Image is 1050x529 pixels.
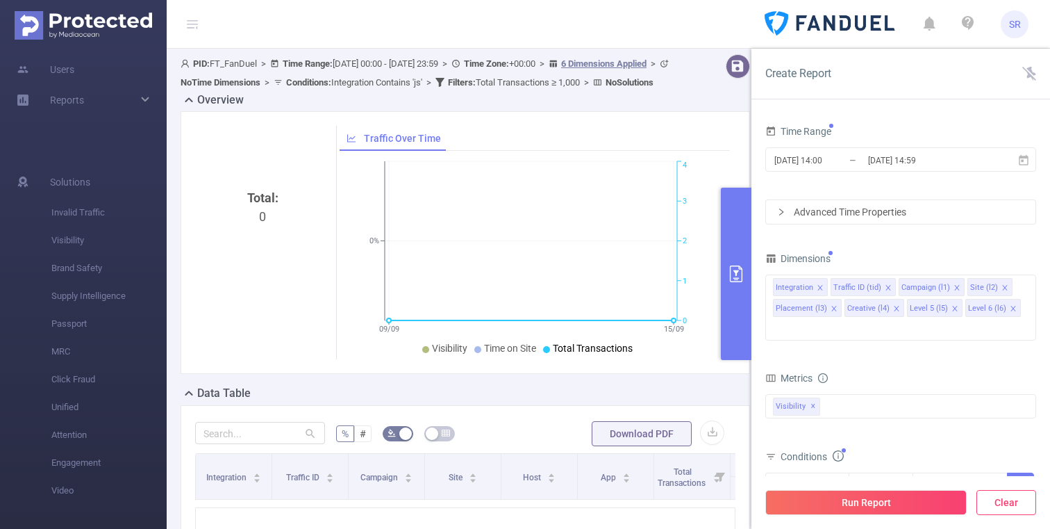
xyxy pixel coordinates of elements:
[247,190,278,205] b: Total:
[448,77,580,88] span: Total Transactions ≥ 1,000
[438,58,451,69] span: >
[844,299,904,317] li: Creative (l4)
[195,422,325,444] input: Search...
[193,58,210,69] b: PID:
[548,471,556,475] i: icon: caret-up
[781,451,844,462] span: Conditions
[777,208,785,216] i: icon: right
[253,471,261,480] div: Sort
[253,477,261,481] i: icon: caret-down
[449,473,465,482] span: Site
[448,77,476,88] b: Filters :
[51,421,167,449] span: Attention
[907,299,962,317] li: Level 5 (l5)
[51,477,167,505] span: Video
[405,477,412,481] i: icon: caret-down
[953,284,960,293] i: icon: close
[260,77,274,88] span: >
[899,278,965,296] li: Campaign (l1)
[464,58,509,69] b: Time Zone:
[817,284,824,293] i: icon: close
[765,490,967,515] button: Run Report
[257,58,270,69] span: >
[847,300,890,318] div: Creative (l4)
[469,477,477,481] i: icon: caret-down
[51,338,167,366] span: MRC
[773,299,842,317] li: Placement (l3)
[369,237,379,246] tspan: 0%
[606,77,653,88] b: No Solutions
[658,467,708,488] span: Total Transactions
[326,471,334,480] div: Sort
[51,227,167,254] span: Visibility
[469,471,477,480] div: Sort
[535,58,549,69] span: >
[547,471,556,480] div: Sort
[347,133,356,143] i: icon: line-chart
[422,77,435,88] span: >
[833,279,881,297] div: Traffic ID (tid)
[206,473,249,482] span: Integration
[51,282,167,310] span: Supply Intelligence
[867,151,979,170] input: End date
[1001,284,1008,293] i: icon: close
[765,126,831,137] span: Time Range
[326,471,334,475] i: icon: caret-up
[286,77,422,88] span: Integration Contains 'js'
[810,398,816,415] span: ✕
[484,343,536,354] span: Time on Site
[51,199,167,227] span: Invalid Traffic
[286,77,331,88] b: Conditions :
[51,366,167,393] span: Click Fraud
[364,133,441,144] span: Traffic Over Time
[201,188,325,422] div: 0
[1009,10,1021,38] span: SR
[831,305,837,314] i: icon: close
[51,449,167,477] span: Engagement
[735,485,772,494] span: 1 Second
[776,279,813,297] div: Integration
[469,471,477,475] i: icon: caret-up
[766,200,1035,224] div: icon: rightAdvanced Time Properties
[951,305,958,314] i: icon: close
[885,284,892,293] i: icon: close
[360,428,366,439] span: #
[893,305,900,314] i: icon: close
[181,58,672,88] span: FT_FanDuel [DATE] 00:00 - [DATE] 23:59 +00:00
[360,473,400,482] span: Campaign
[901,279,950,297] div: Campaign (l1)
[910,300,948,318] div: Level 5 (l5)
[683,316,687,325] tspan: 0
[50,86,84,114] a: Reports
[818,373,828,383] i: icon: info-circle
[51,254,167,282] span: Brand Safety
[833,450,844,462] i: icon: info-circle
[663,325,683,334] tspan: 15/09
[51,310,167,338] span: Passport
[553,343,633,354] span: Total Transactions
[773,398,820,416] span: Visibility
[405,471,412,475] i: icon: caret-up
[967,278,1012,296] li: Site (l2)
[773,278,828,296] li: Integration
[970,279,998,297] div: Site (l2)
[623,471,631,475] i: icon: caret-up
[50,168,90,196] span: Solutions
[253,471,261,475] i: icon: caret-up
[592,421,692,446] button: Download PDF
[378,325,399,334] tspan: 09/09
[622,471,631,480] div: Sort
[580,77,593,88] span: >
[601,473,618,482] span: App
[387,429,396,437] i: icon: bg-colors
[683,237,687,246] tspan: 2
[965,299,1021,317] li: Level 6 (l6)
[15,11,152,40] img: Protected Media
[1007,473,1034,497] button: Add
[647,58,660,69] span: >
[197,385,251,402] h2: Data Table
[683,161,687,170] tspan: 4
[1010,305,1017,314] i: icon: close
[765,373,812,384] span: Metrics
[17,56,74,83] a: Users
